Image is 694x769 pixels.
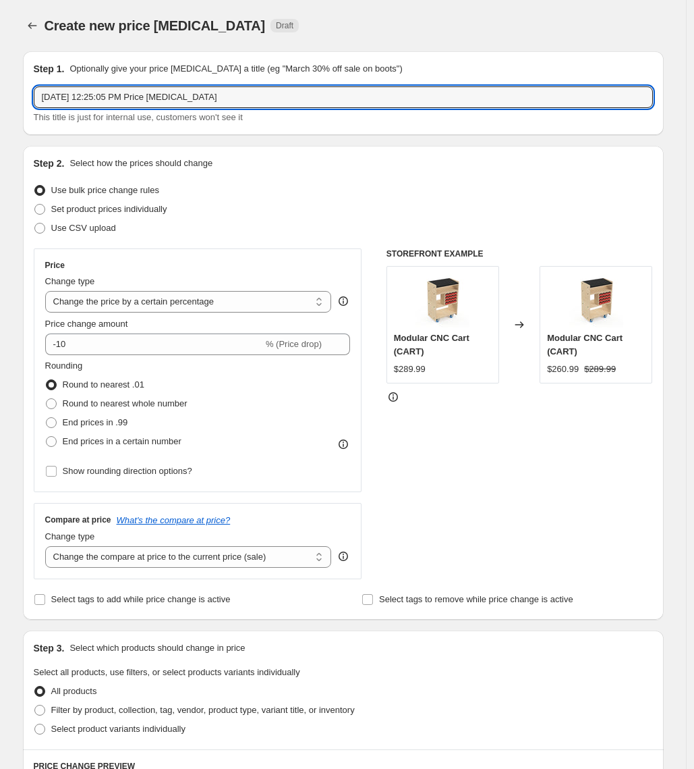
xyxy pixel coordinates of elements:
[547,363,579,376] div: $260.99
[51,724,185,734] span: Select product variants individually
[34,62,65,76] h2: Step 1.
[69,157,212,170] p: Select how the prices should change
[379,594,573,604] span: Select tags to remove while price change is active
[276,20,293,31] span: Draft
[51,185,159,195] span: Use bulk price change rules
[394,333,469,356] span: Modular CNC Cart (CART)
[63,417,128,427] span: End prices in .99
[45,514,111,525] h3: Compare at price
[34,157,65,170] h2: Step 2.
[63,398,187,408] span: Round to nearest whole number
[117,515,231,525] button: What's the compare at price?
[584,363,616,376] strike: $289.99
[34,641,65,655] h2: Step 3.
[51,594,231,604] span: Select tags to add while price change is active
[45,18,266,33] span: Create new price [MEDICAL_DATA]
[45,276,95,286] span: Change type
[415,273,469,327] img: CNCCartvBRender-wCaddy_80x.jpg
[45,531,95,541] span: Change type
[45,361,83,371] span: Rounding
[63,379,144,390] span: Round to nearest .01
[23,16,42,35] button: Price change jobs
[45,319,128,329] span: Price change amount
[45,334,263,355] input: -15
[69,641,245,655] p: Select which products should change in price
[51,204,167,214] span: Set product prices individually
[51,686,97,696] span: All products
[266,339,322,349] span: % (Price drop)
[337,550,350,563] div: help
[34,667,300,677] span: Select all products, use filters, or select products variants individually
[51,223,116,233] span: Use CSV upload
[51,705,355,715] span: Filter by product, collection, tag, vendor, product type, variant title, or inventory
[34,86,653,108] input: 30% off holiday sale
[394,363,426,376] div: $289.99
[63,466,192,476] span: Show rounding direction options?
[34,112,243,122] span: This title is just for internal use, customers won't see it
[569,273,623,327] img: CNCCartvBRender-wCaddy_80x.jpg
[69,62,402,76] p: Optionally give your price [MEDICAL_DATA] a title (eg "March 30% off sale on boots")
[547,333,623,356] span: Modular CNC Cart (CART)
[63,436,181,446] span: End prices in a certain number
[386,248,653,259] h6: STOREFRONT EXAMPLE
[337,294,350,308] div: help
[45,260,65,271] h3: Price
